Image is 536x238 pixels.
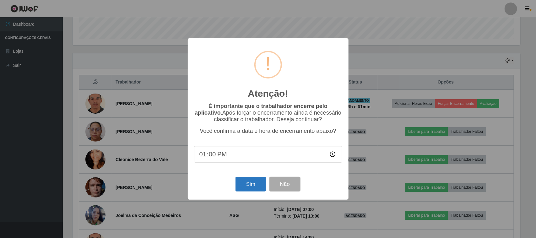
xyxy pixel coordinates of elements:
p: Você confirma a data e hora de encerramento abaixo? [194,128,342,134]
b: É importante que o trabalhador encerre pelo aplicativo. [195,103,328,116]
p: Após forçar o encerramento ainda é necessário classificar o trabalhador. Deseja continuar? [194,103,342,123]
button: Não [269,177,300,192]
button: Sim [236,177,266,192]
h2: Atenção! [248,88,288,99]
